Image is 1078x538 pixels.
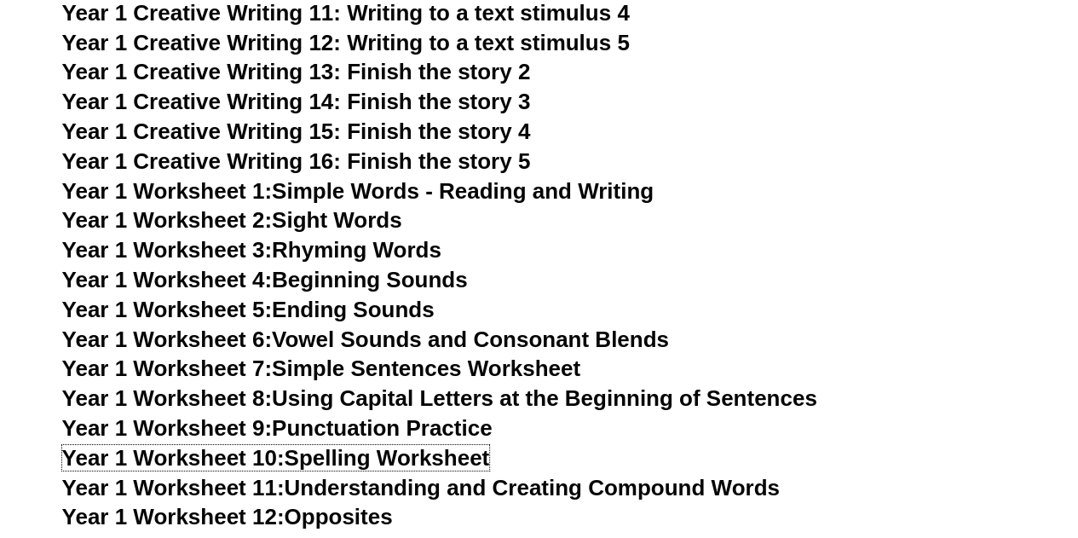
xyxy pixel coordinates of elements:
a: Year 1 Worksheet 8:Using Capital Letters at the Beginning of Sentences [62,385,817,411]
span: Year 1 Worksheet 9: [62,415,273,441]
span: Year 1 Worksheet 6: [62,327,273,352]
span: Year 1 Worksheet 4: [62,267,273,292]
span: Year 1 Worksheet 3: [62,237,273,263]
a: Year 1 Worksheet 7:Simple Sentences Worksheet [62,356,581,381]
a: Year 1 Worksheet 4:Beginning Sounds [62,267,468,292]
a: Year 1 Creative Writing 12: Writing to a text stimulus 5 [62,30,630,55]
a: Year 1 Worksheet 3:Rhyming Words [62,237,441,263]
a: Year 1 Worksheet 1:Simple Words - Reading and Writing [62,178,654,204]
a: Year 1 Creative Writing 13: Finish the story 2 [62,59,531,84]
a: Year 1 Worksheet 9:Punctuation Practice [62,415,493,441]
span: Year 1 Worksheet 11: [62,475,285,500]
a: Year 1 Creative Writing 14: Finish the story 3 [62,89,531,114]
span: Year 1 Worksheet 8: [62,385,273,411]
span: Year 1 Worksheet 10: [62,445,285,471]
span: Year 1 Worksheet 5: [62,297,273,322]
a: Year 1 Worksheet 6:Vowel Sounds and Consonant Blends [62,327,669,352]
span: Year 1 Worksheet 12: [62,504,285,529]
iframe: Chat Widget [993,456,1078,538]
a: Year 1 Worksheet 2:Sight Words [62,207,402,233]
span: Year 1 Worksheet 2: [62,207,273,233]
a: Year 1 Worksheet 10:Spelling Worksheet [62,445,490,471]
span: Year 1 Worksheet 1: [62,178,273,204]
span: Year 1 Worksheet 7: [62,356,273,381]
a: Year 1 Creative Writing 16: Finish the story 5 [62,148,531,174]
a: Year 1 Worksheet 5:Ending Sounds [62,297,435,322]
a: Year 1 Worksheet 12:Opposites [62,504,393,529]
a: Year 1 Worksheet 11:Understanding and Creating Compound Words [62,475,780,500]
a: Year 1 Creative Writing 15: Finish the story 4 [62,119,531,144]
